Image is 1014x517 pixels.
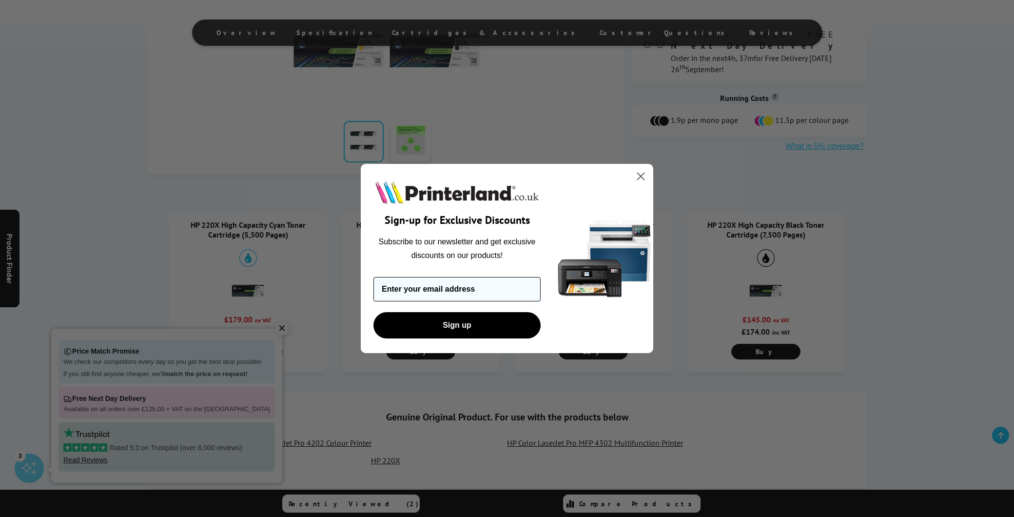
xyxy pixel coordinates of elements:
[379,238,536,259] span: Subscribe to our newsletter and get exclusive discounts on our products!
[373,179,541,206] img: Printerland.co.uk
[556,164,653,354] img: 5290a21f-4df8-4860-95f4-ea1e8d0e8904.png
[385,213,530,227] span: Sign-up for Exclusive Discounts
[632,168,649,185] button: Close dialog
[373,277,541,301] input: Enter your email address
[373,312,541,338] button: Sign up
